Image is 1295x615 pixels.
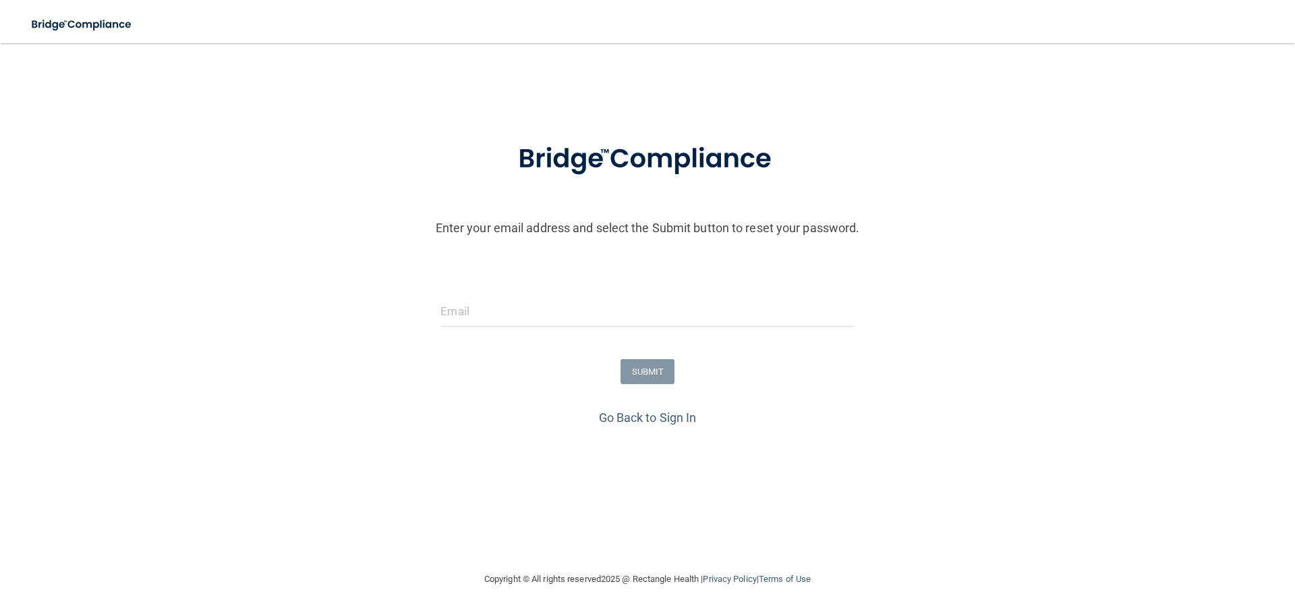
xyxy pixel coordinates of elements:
[759,574,811,584] a: Terms of Use
[490,124,805,194] img: bridge_compliance_login_screen.278c3ca4.svg
[401,558,894,601] div: Copyright © All rights reserved 2025 @ Rectangle Health | |
[20,11,144,38] img: bridge_compliance_login_screen.278c3ca4.svg
[703,574,756,584] a: Privacy Policy
[599,410,697,425] a: Go Back to Sign In
[440,296,854,327] input: Email
[621,359,675,384] button: SUBMIT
